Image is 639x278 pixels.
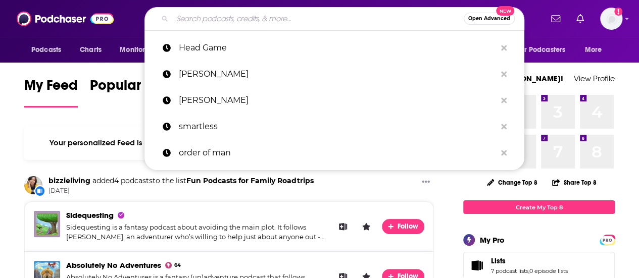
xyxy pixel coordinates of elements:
[496,6,514,16] span: New
[382,219,424,234] button: Follow
[468,16,510,21] span: Open Advanced
[510,40,580,60] button: open menu
[31,43,61,57] span: Podcasts
[120,43,156,57] span: Monitoring
[572,10,588,27] a: Show notifications dropdown
[600,8,622,30] button: Show profile menu
[491,256,506,265] span: Lists
[467,258,487,272] a: Lists
[34,185,45,196] div: New List
[463,200,615,214] a: Create My Top 8
[529,267,568,274] a: 0 episode lists
[528,267,529,274] span: ,
[165,262,181,268] a: 64
[480,235,505,245] div: My Pro
[90,77,176,107] a: Popular Feed
[600,8,622,30] img: User Profile
[517,43,565,57] span: For Podcasters
[66,223,327,242] div: Sidequesting is a fantasy podcast about avoiding the main plot. It follows [PERSON_NAME], an adve...
[491,256,568,265] a: Lists
[179,61,496,87] p: adam carolla
[24,77,78,100] span: My Feed
[418,176,434,189] button: Show More Button
[600,8,622,30] span: Logged in as sierra.swanson
[491,267,528,274] a: 7 podcast lists
[66,260,161,270] a: Absolutely No Adventures
[24,77,78,107] a: My Feed
[17,9,114,28] img: Podchaser - Follow, Share and Rate Podcasts
[144,87,524,114] a: [PERSON_NAME]
[24,126,434,160] div: Your personalized Feed is curated based on the Podcasts, Creators, Users, and Lists that you Follow.
[113,40,169,60] button: open menu
[73,40,108,60] a: Charts
[90,77,176,100] span: Popular Feed
[186,176,314,185] a: Fun Podcasts for Family Roadtrips
[179,87,496,114] p: Bill Handel
[48,187,314,195] span: [DATE]
[80,43,102,57] span: Charts
[547,10,564,27] a: Show notifications dropdown
[144,140,524,166] a: order of man
[359,219,374,234] button: Leave a Rating
[48,176,90,185] a: bizzieliving
[144,61,524,87] a: [PERSON_NAME]
[92,176,153,185] span: added 4 podcasts
[144,35,524,61] a: Head Game
[144,7,524,30] div: Search podcasts, credits, & more...
[614,8,622,16] svg: Add a profile image
[66,210,114,220] a: Sidequesting
[601,236,613,243] a: PRO
[574,74,615,83] a: View Profile
[335,219,351,234] button: Add to List
[585,43,602,57] span: More
[552,173,597,192] button: Share Top 8
[34,211,60,237] img: Sidequesting
[179,140,496,166] p: order of man
[481,176,544,189] button: Change Top 8
[48,176,314,186] h3: to the list
[24,40,74,60] button: open menu
[179,114,496,140] p: smartless
[398,222,419,231] span: Follow
[578,40,615,60] button: open menu
[179,35,496,61] p: Head Game
[24,176,42,194] img: bizzieliving
[601,236,613,244] span: PRO
[464,13,515,25] button: Open AdvancedNew
[174,263,181,267] span: 64
[172,11,464,27] input: Search podcasts, credits, & more...
[144,114,524,140] a: smartless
